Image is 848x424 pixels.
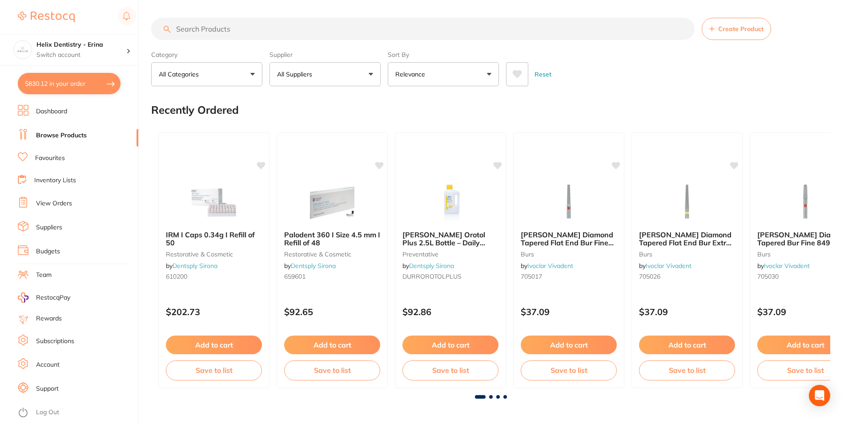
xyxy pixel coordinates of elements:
b: IRM I Caps 0.34g I Refill of 50 [166,231,262,247]
small: 610200 [166,273,262,280]
small: 659601 [284,273,380,280]
p: $202.73 [166,307,262,317]
button: All Categories [151,62,262,86]
button: Add to cart [284,336,380,354]
h4: Helix Dentistry - Erina [36,40,126,49]
label: Sort By [388,51,499,59]
b: Palodent 360 I Size 4.5 mm I Refill of 48 [284,231,380,247]
small: 705026 [639,273,735,280]
span: by [521,262,573,270]
a: Rewards [36,314,62,323]
a: Log Out [36,408,59,417]
button: Save to list [639,360,735,380]
a: Account [36,360,60,369]
button: $830.12 in your order [18,73,121,94]
p: All Suppliers [277,70,316,79]
div: Open Intercom Messenger [809,385,830,406]
p: $92.86 [402,307,498,317]
a: Restocq Logo [18,7,75,27]
small: preventative [402,251,498,258]
b: Meisinger Diamond Tapered Flat End Bur Fine 847F 314 014 / 5 [521,231,617,247]
img: Durr Orotol Plus 2.5L Bottle – Daily Suction Cleaner [422,179,479,224]
label: Supplier [269,51,381,59]
img: Meisinger Diamond Tapered Flat End Bur Fine 847F 314 014 / 5 [540,179,598,224]
a: Favourites [35,154,65,163]
a: Subscriptions [36,337,74,346]
p: $37.09 [521,307,617,317]
button: Add to cart [521,336,617,354]
button: Save to list [166,360,262,380]
input: Search Products [151,18,695,40]
a: Team [36,271,52,280]
button: Save to list [402,360,498,380]
a: Dentsply Sirona [291,262,336,270]
img: RestocqPay [18,292,28,303]
small: burs [639,251,735,258]
p: $92.65 [284,307,380,317]
p: $37.09 [639,307,735,317]
a: Dentsply Sirona [409,262,454,270]
span: by [402,262,454,270]
a: Ivoclar Vivadent [764,262,810,270]
a: Dashboard [36,107,67,116]
span: by [757,262,810,270]
h2: Recently Ordered [151,104,239,116]
a: Ivoclar Vivadent [527,262,573,270]
span: by [639,262,691,270]
p: All Categories [159,70,202,79]
span: RestocqPay [36,293,70,302]
img: Restocq Logo [18,12,75,22]
span: Create Product [718,25,764,32]
label: Category [151,51,262,59]
small: DURROROTOLPLUS [402,273,498,280]
a: RestocqPay [18,292,70,303]
a: Browse Products [36,131,87,140]
a: View Orders [36,199,72,208]
button: Add to cart [402,336,498,354]
button: Relevance [388,62,499,86]
small: 705017 [521,273,617,280]
p: Switch account [36,51,126,60]
span: by [166,262,217,270]
img: Palodent 360 I Size 4.5 mm I Refill of 48 [303,179,361,224]
small: restorative & cosmetic [284,251,380,258]
a: Inventory Lists [34,176,76,185]
button: Add to cart [639,336,735,354]
a: Dentsply Sirona [173,262,217,270]
button: Save to list [521,360,617,380]
button: Create Product [702,18,771,40]
button: All Suppliers [269,62,381,86]
a: Support [36,384,59,393]
span: by [284,262,336,270]
small: burs [521,251,617,258]
b: Durr Orotol Plus 2.5L Bottle – Daily Suction Cleaner [402,231,498,247]
p: Relevance [395,70,429,79]
small: restorative & cosmetic [166,251,262,258]
img: IRM I Caps 0.34g I Refill of 50 [185,179,243,224]
button: Reset [532,62,554,86]
button: Log Out [18,406,136,420]
a: Suppliers [36,223,62,232]
a: Ivoclar Vivadent [646,262,691,270]
img: Meisinger Diamond Tapered Flat End Bur Extra Fine 848C 314 016 / 5 [658,179,716,224]
img: Helix Dentistry - Erina [14,41,32,59]
b: Meisinger Diamond Tapered Flat End Bur Extra Fine 848C 314 016 / 5 [639,231,735,247]
a: Budgets [36,247,60,256]
img: Meisinger Diamond Tapered Bur Fine 849F 314 018 / 5 [776,179,834,224]
button: Add to cart [166,336,262,354]
button: Save to list [284,360,380,380]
